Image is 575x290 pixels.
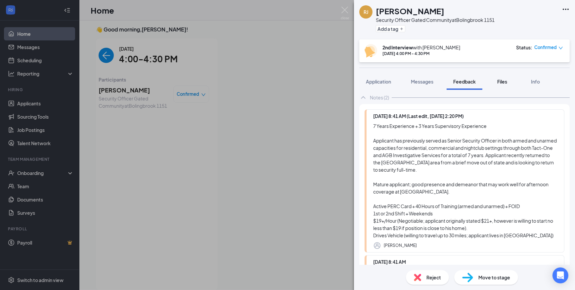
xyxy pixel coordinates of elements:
[531,79,540,85] span: Info
[478,274,510,281] span: Move to stage
[562,5,570,13] svg: Ellipses
[400,27,404,31] svg: Plus
[364,9,368,15] div: RJ
[384,242,417,249] div: [PERSON_NAME]
[376,17,495,23] div: Security Officer Gated Community at Bolingbrook 1151
[534,44,557,51] span: Confirmed
[370,94,389,101] div: Notes (2)
[426,274,441,281] span: Reject
[376,25,405,32] button: PlusAdd a tag
[373,259,406,265] span: [DATE] 8:41 AM
[382,44,413,50] b: 2nd Interview
[376,5,444,17] h1: [PERSON_NAME]
[497,79,507,85] span: Files
[382,51,460,56] div: [DATE] 4:00 PM - 4:30 PM
[373,122,557,239] div: 7 Years Experience + 3 Years Supervisory Experience Applicant has previously served as Senior Sec...
[453,79,476,85] span: Feedback
[366,79,391,85] span: Application
[373,242,381,250] svg: Profile
[359,93,367,101] svg: ChevronUp
[373,113,464,119] span: [DATE] 8:41 AM (Last edit, [DATE] 2:20 PM)
[558,46,563,50] span: down
[411,79,433,85] span: Messages
[516,44,532,51] div: Status :
[382,44,460,51] div: with [PERSON_NAME]
[553,267,568,283] div: Open Intercom Messenger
